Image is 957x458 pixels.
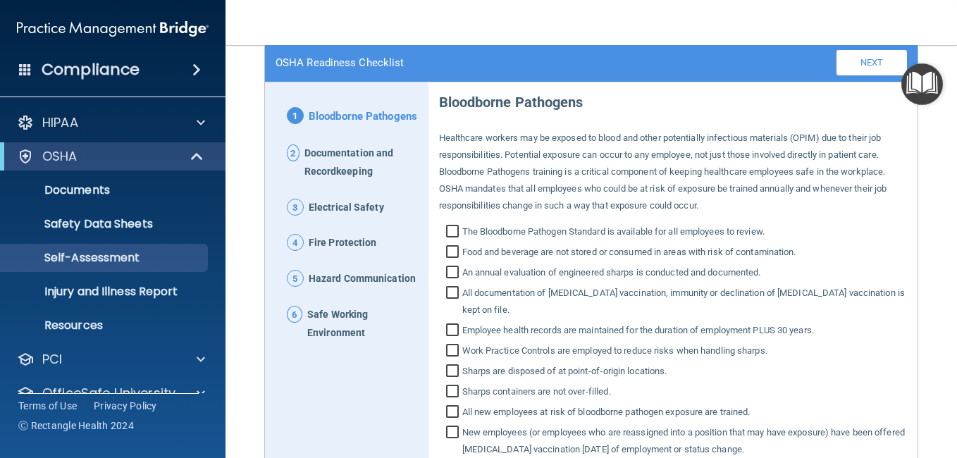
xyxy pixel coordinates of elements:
[9,285,202,299] p: Injury and Illness Report
[42,114,78,131] p: HIPAA
[42,351,62,368] p: PCI
[17,114,205,131] a: HIPAA
[94,399,157,413] a: Privacy Policy
[276,56,404,69] h4: OSHA Readiness Checklist
[309,199,384,217] span: Electrical Safety
[901,63,943,105] button: Open Resource Center
[462,285,908,318] span: All documentation of [MEDICAL_DATA] vaccination, immunity or declination of [MEDICAL_DATA] vaccin...
[287,234,304,251] span: 4
[42,385,175,402] p: OfficeSafe University
[309,270,416,288] span: Hazard Communication
[439,130,908,214] p: Healthcare workers may be exposed to blood and other potentially infectious materials (OPIM) due ...
[446,407,462,421] input: All new employees at risk of bloodborne pathogen exposure are trained.
[304,144,418,181] span: Documentation and Recordkeeping
[42,60,140,80] h4: Compliance
[309,107,417,127] span: Bloodborne Pathogens
[287,144,300,161] span: 2
[17,351,205,368] a: PCI
[446,267,462,281] input: An annual evaluation of engineered sharps is conducted and documented.
[462,363,667,380] span: Sharps are disposed of at point‐of‐origin locations.
[462,424,908,458] span: New employees (or employees who are reassigned into a position that may have exposure) have been ...
[446,366,462,380] input: Sharps are disposed of at point‐of‐origin locations.
[287,199,304,216] span: 3
[9,318,202,333] p: Resources
[287,270,304,287] span: 5
[9,183,202,197] p: Documents
[446,247,462,261] input: Food and beverage are not stored or consumed in areas with risk of contamination.
[446,427,462,458] input: New employees (or employees who are reassigned into a position that may have exposure) have been ...
[836,50,907,75] a: Next
[18,399,77,413] a: Terms of Use
[446,287,462,318] input: All documentation of [MEDICAL_DATA] vaccination, immunity or declination of [MEDICAL_DATA] vaccin...
[446,386,462,400] input: Sharps containers are not over‐filled.
[307,306,417,342] span: Safe Working Environment
[462,404,751,421] span: All new employees at risk of bloodborne pathogen exposure are trained.
[17,385,205,402] a: OfficeSafe University
[462,264,761,281] span: An annual evaluation of engineered sharps is conducted and documented.
[309,234,377,252] span: Fire Protection
[287,306,302,323] span: 6
[17,148,204,165] a: OSHA
[18,419,134,433] span: Ⓒ Rectangle Health 2024
[9,217,202,231] p: Safety Data Sheets
[446,345,462,359] input: Work Practice Controls are employed to reduce risks when handling sharps.
[446,325,462,339] input: Employee health records are maintained for the duration of employment PLUS 30 years.
[9,251,202,265] p: Self-Assessment
[462,342,767,359] span: Work Practice Controls are employed to reduce risks when handling sharps.
[462,322,814,339] span: Employee health records are maintained for the duration of employment PLUS 30 years.
[446,226,462,240] input: The Bloodborne Pathogen Standard is available for all employees to review.
[462,383,611,400] span: Sharps containers are not over‐filled.
[439,82,908,116] p: Bloodborne Pathogens
[287,107,304,124] span: 1
[17,15,209,43] img: PMB logo
[462,244,796,261] span: Food and beverage are not stored or consumed in areas with risk of contamination.
[462,223,765,240] span: The Bloodborne Pathogen Standard is available for all employees to review.
[42,148,78,165] p: OSHA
